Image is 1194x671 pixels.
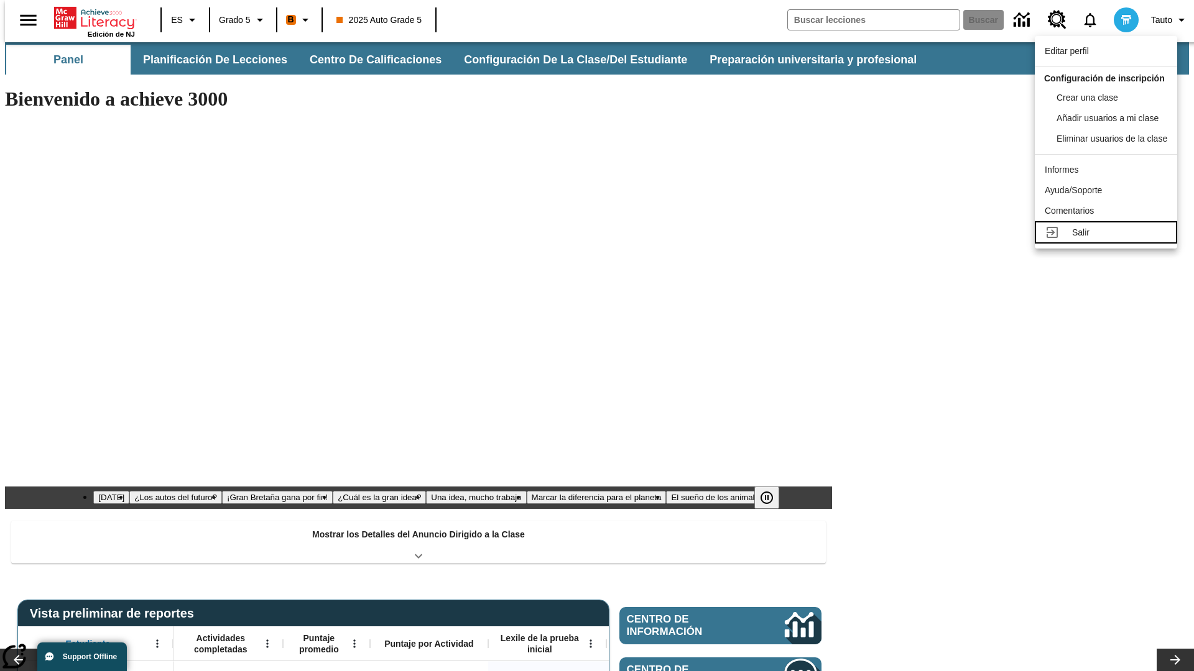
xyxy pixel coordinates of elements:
[1044,73,1165,83] span: Configuración de inscripción
[1057,134,1167,144] span: Eliminar usuarios de la clase
[1057,113,1159,123] span: Añadir usuarios a mi clase
[1045,165,1078,175] span: Informes
[1045,206,1094,216] span: Comentarios
[1072,227,1090,237] span: Salir
[1045,46,1089,56] span: Editar perfil
[1045,185,1102,195] span: Ayuda/Soporte
[1057,93,1118,103] span: Crear una clase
